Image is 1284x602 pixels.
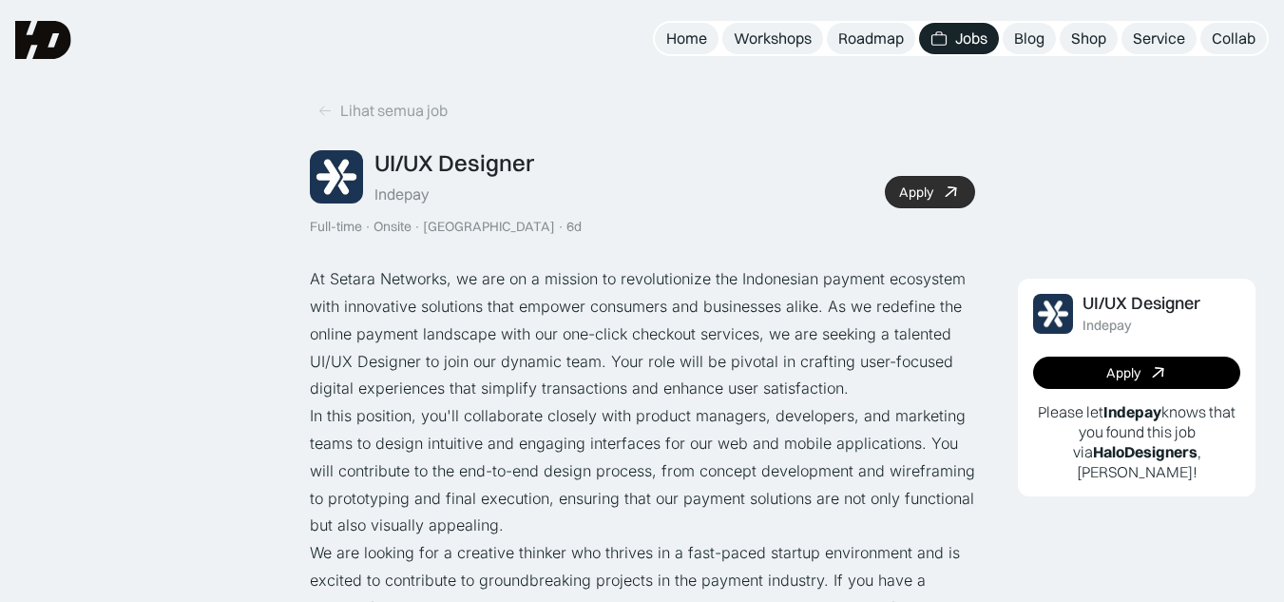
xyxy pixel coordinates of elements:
[955,29,987,49] div: Jobs
[1106,365,1140,381] div: Apply
[885,176,975,208] a: Apply
[1212,29,1255,49] div: Collab
[310,150,363,204] img: Job Image
[1200,23,1267,54] a: Collab
[310,402,975,539] p: In this position, you'll collaborate closely with product managers, developers, and marketing tea...
[1083,294,1200,314] div: UI/UX Designer
[827,23,915,54] a: Roadmap
[1071,29,1106,49] div: Shop
[1003,23,1056,54] a: Blog
[734,29,812,49] div: Workshops
[310,95,455,126] a: Lihat semua job
[310,265,975,402] p: At Setara Networks, we are on a mission to revolutionize the Indonesian payment ecosystem with in...
[374,219,412,235] div: Onsite
[919,23,999,54] a: Jobs
[1083,318,1132,334] div: Indepay
[557,219,565,235] div: ·
[1133,29,1185,49] div: Service
[1093,442,1198,461] b: HaloDesigners
[1033,357,1240,389] a: Apply
[1121,23,1197,54] a: Service
[340,101,448,121] div: Lihat semua job
[413,219,421,235] div: ·
[1014,29,1044,49] div: Blog
[899,184,933,201] div: Apply
[310,219,362,235] div: Full-time
[374,149,534,177] div: UI/UX Designer
[1033,402,1240,481] p: Please let knows that you found this job via , [PERSON_NAME]!
[1033,294,1073,334] img: Job Image
[838,29,904,49] div: Roadmap
[374,184,429,204] div: Indepay
[1103,402,1161,421] b: Indepay
[722,23,823,54] a: Workshops
[666,29,707,49] div: Home
[364,219,372,235] div: ·
[566,219,582,235] div: 6d
[423,219,555,235] div: [GEOGRAPHIC_DATA]
[1060,23,1118,54] a: Shop
[655,23,719,54] a: Home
